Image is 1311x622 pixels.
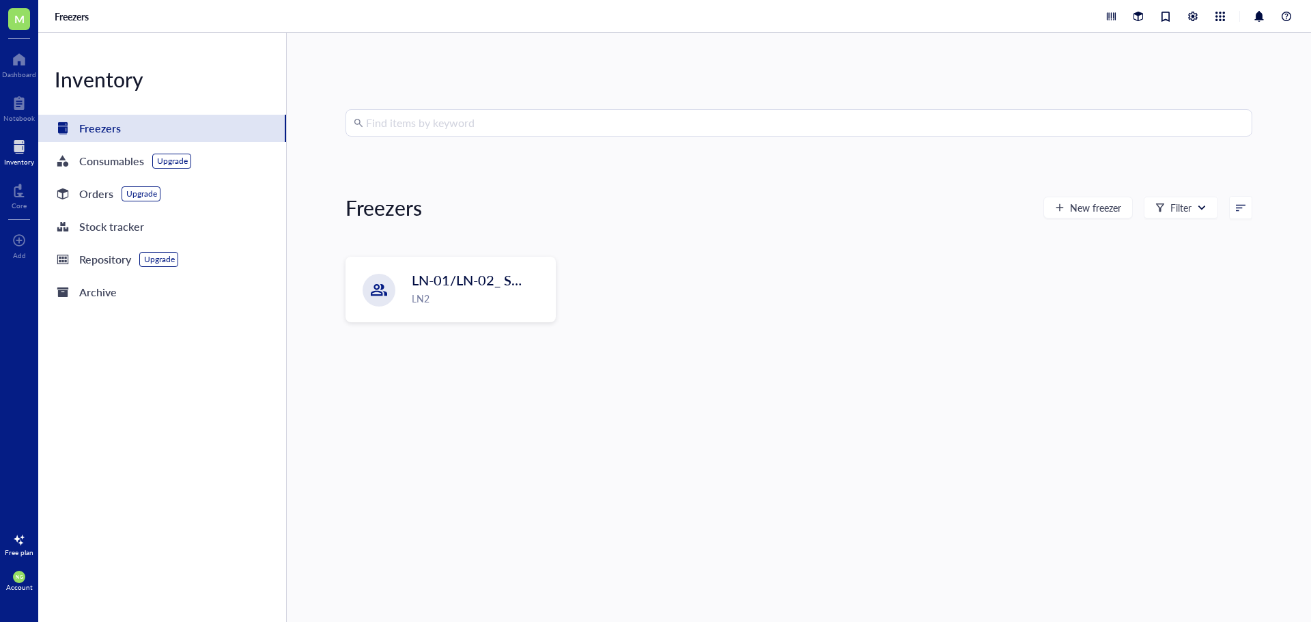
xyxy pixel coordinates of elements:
div: Account [6,583,33,591]
div: Core [12,201,27,210]
a: OrdersUpgrade [38,180,286,208]
div: Free plan [5,548,33,556]
div: Filter [1170,200,1192,215]
span: LN-01/LN-02_ SMALL/BIG STORAGE ROOM [412,270,690,289]
a: Freezers [55,10,91,23]
div: Orders [79,184,113,203]
span: NG [16,574,23,580]
span: New freezer [1070,202,1121,213]
div: Upgrade [144,254,175,265]
div: Inventory [38,66,286,93]
a: ConsumablesUpgrade [38,147,286,175]
a: Dashboard [2,48,36,79]
div: Archive [79,283,117,302]
a: Stock tracker [38,213,286,240]
div: Upgrade [157,156,188,167]
a: Archive [38,279,286,306]
div: Inventory [4,158,34,166]
div: Notebook [3,114,35,122]
div: LN2 [412,291,547,306]
div: Add [13,251,26,259]
div: Upgrade [126,188,157,199]
div: Freezers [346,194,422,221]
a: RepositoryUpgrade [38,246,286,273]
a: Core [12,180,27,210]
div: Stock tracker [79,217,144,236]
button: New freezer [1043,197,1133,218]
div: Repository [79,250,131,269]
span: M [14,10,25,27]
div: Consumables [79,152,144,171]
div: Freezers [79,119,121,138]
div: Dashboard [2,70,36,79]
a: Freezers [38,115,286,142]
a: Inventory [4,136,34,166]
a: Notebook [3,92,35,122]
